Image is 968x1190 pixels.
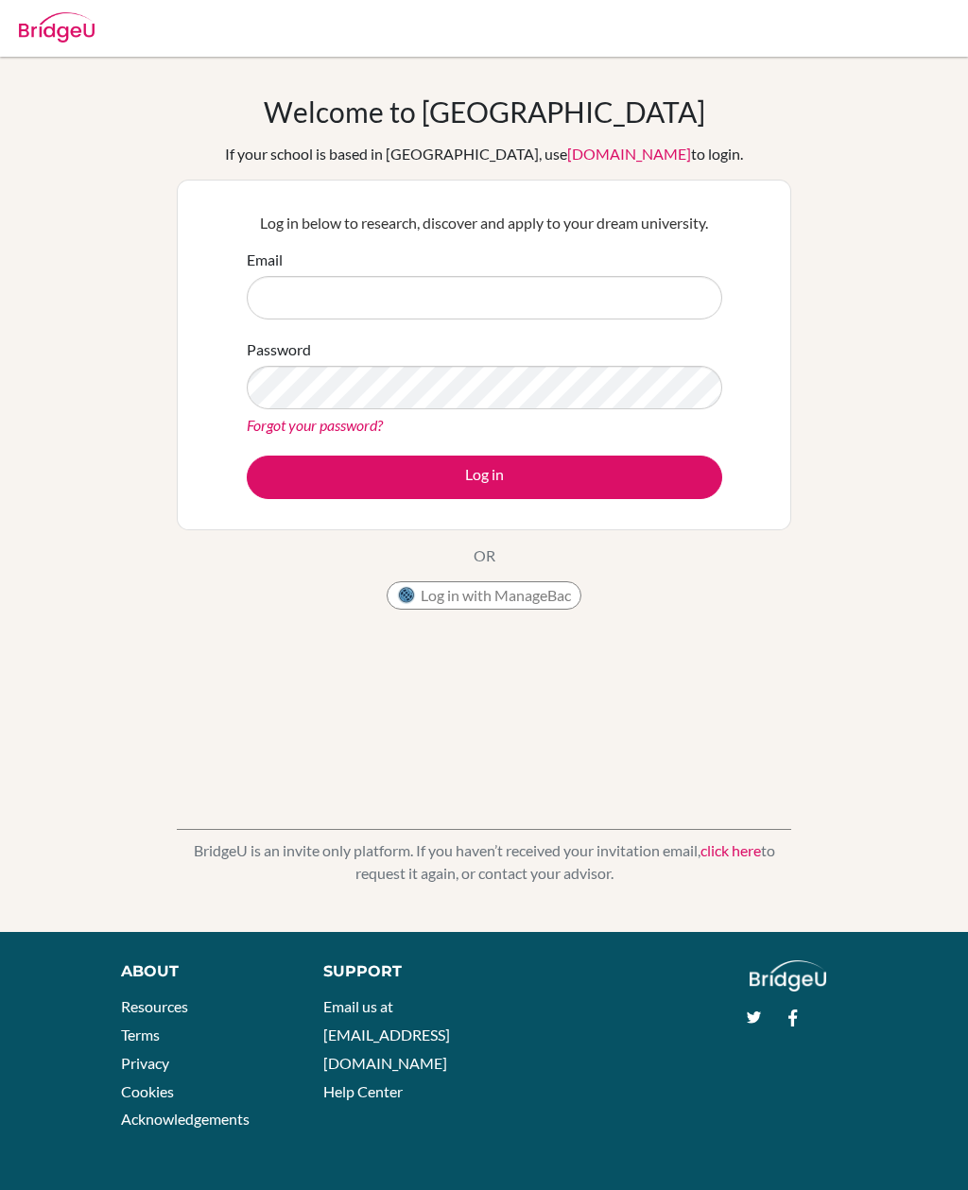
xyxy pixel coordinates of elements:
label: Email [247,249,283,271]
a: click here [700,841,761,859]
img: Bridge-U [19,12,95,43]
p: Log in below to research, discover and apply to your dream university. [247,212,722,234]
a: Acknowledgements [121,1110,250,1128]
a: Resources [121,997,188,1015]
button: Log in with ManageBac [387,581,581,610]
div: About [121,960,282,983]
a: [DOMAIN_NAME] [567,145,691,163]
a: Privacy [121,1054,169,1072]
a: Terms [121,1026,160,1043]
a: Forgot your password? [247,416,383,434]
a: Help Center [323,1082,403,1100]
p: BridgeU is an invite only platform. If you haven’t received your invitation email, to request it ... [177,839,791,885]
div: Support [323,960,467,983]
a: Cookies [121,1082,174,1100]
p: OR [474,544,495,567]
button: Log in [247,456,722,499]
img: logo_white@2x-f4f0deed5e89b7ecb1c2cc34c3e3d731f90f0f143d5ea2071677605dd97b5244.png [750,960,826,992]
div: If your school is based in [GEOGRAPHIC_DATA], use to login. [225,143,743,165]
h1: Welcome to [GEOGRAPHIC_DATA] [264,95,705,129]
label: Password [247,338,311,361]
a: Email us at [EMAIL_ADDRESS][DOMAIN_NAME] [323,997,450,1071]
